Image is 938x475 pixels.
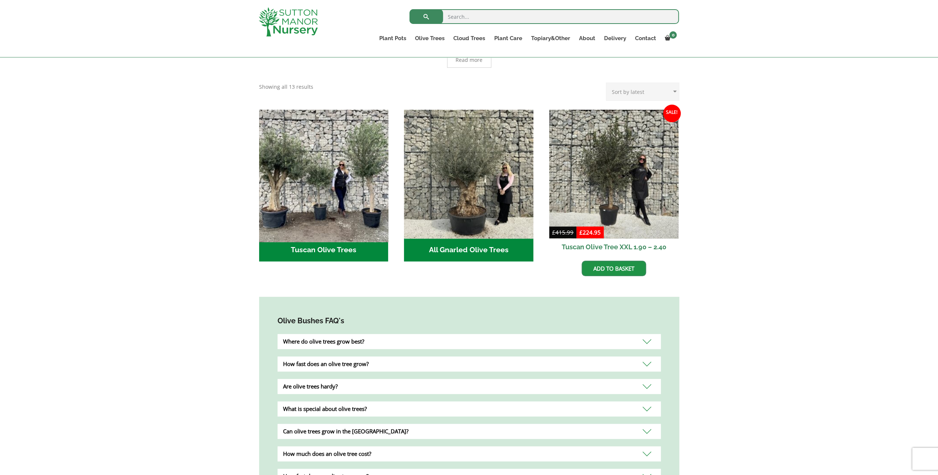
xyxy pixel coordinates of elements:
a: Cloud Trees [449,33,489,43]
span: Read more [456,57,482,63]
img: logo [259,7,318,36]
span: £ [579,229,583,236]
img: Tuscan Olive Tree XXL 1.90 - 2.40 [549,110,679,239]
div: What is special about olive trees? [278,401,661,416]
span: 0 [669,31,677,39]
h2: Tuscan Olive Tree XXL 1.90 – 2.40 [549,239,679,255]
a: Sale! Tuscan Olive Tree XXL 1.90 – 2.40 [549,110,679,256]
a: Plant Care [489,33,526,43]
h2: All Gnarled Olive Trees [404,239,533,261]
div: Are olive trees hardy? [278,379,661,394]
h4: Olive Bushes FAQ's [278,315,661,327]
bdi: 415.99 [552,229,573,236]
select: Shop order [606,82,679,101]
a: Plant Pots [375,33,411,43]
a: Olive Trees [411,33,449,43]
span: Sale! [663,105,681,122]
img: All Gnarled Olive Trees [404,110,533,239]
a: Add to basket: “Tuscan Olive Tree XXL 1.90 - 2.40” [582,261,646,276]
input: Search... [409,9,679,24]
a: Delivery [599,33,630,43]
a: Topiary&Other [526,33,574,43]
div: How fast does an olive tree grow? [278,356,661,372]
div: How much does an olive tree cost? [278,446,661,461]
div: Can olive trees grow in the [GEOGRAPHIC_DATA]? [278,424,661,439]
span: £ [552,229,555,236]
a: Visit product category Tuscan Olive Trees [259,110,388,261]
img: Tuscan Olive Trees [256,106,391,242]
a: Visit product category All Gnarled Olive Trees [404,110,533,261]
h2: Tuscan Olive Trees [259,239,388,261]
a: Contact [630,33,660,43]
div: Where do olive trees grow best? [278,334,661,349]
a: 0 [660,33,679,43]
p: Showing all 13 results [259,82,313,91]
bdi: 224.95 [579,229,601,236]
a: About [574,33,599,43]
